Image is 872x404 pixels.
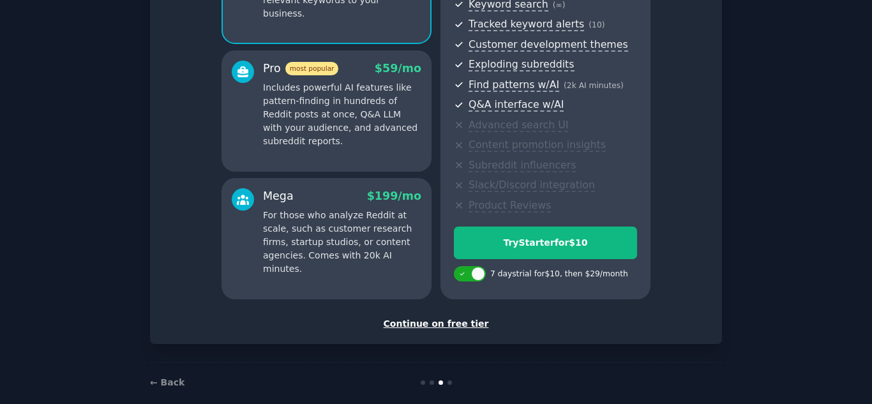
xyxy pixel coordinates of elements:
[263,61,338,77] div: Pro
[263,81,421,148] p: Includes powerful AI features like pattern-finding in hundreds of Reddit posts at once, Q&A LLM w...
[469,18,584,31] span: Tracked keyword alerts
[367,190,421,202] span: $ 199 /mo
[469,79,559,92] span: Find patterns w/AI
[469,119,568,132] span: Advanced search UI
[469,98,564,112] span: Q&A interface w/AI
[589,20,605,29] span: ( 10 )
[553,1,566,10] span: ( ∞ )
[163,317,709,331] div: Continue on free tier
[469,38,628,52] span: Customer development themes
[454,227,637,259] button: TryStarterfor$10
[455,236,636,250] div: Try Starter for $10
[263,188,294,204] div: Mega
[263,209,421,276] p: For those who analyze Reddit at scale, such as customer research firms, startup studios, or conte...
[285,62,339,75] span: most popular
[469,159,576,172] span: Subreddit influencers
[150,377,184,387] a: ← Back
[469,179,595,192] span: Slack/Discord integration
[375,62,421,75] span: $ 59 /mo
[469,138,606,152] span: Content promotion insights
[490,269,628,280] div: 7 days trial for $10 , then $ 29 /month
[469,199,551,213] span: Product Reviews
[469,58,574,71] span: Exploding subreddits
[564,81,624,90] span: ( 2k AI minutes )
